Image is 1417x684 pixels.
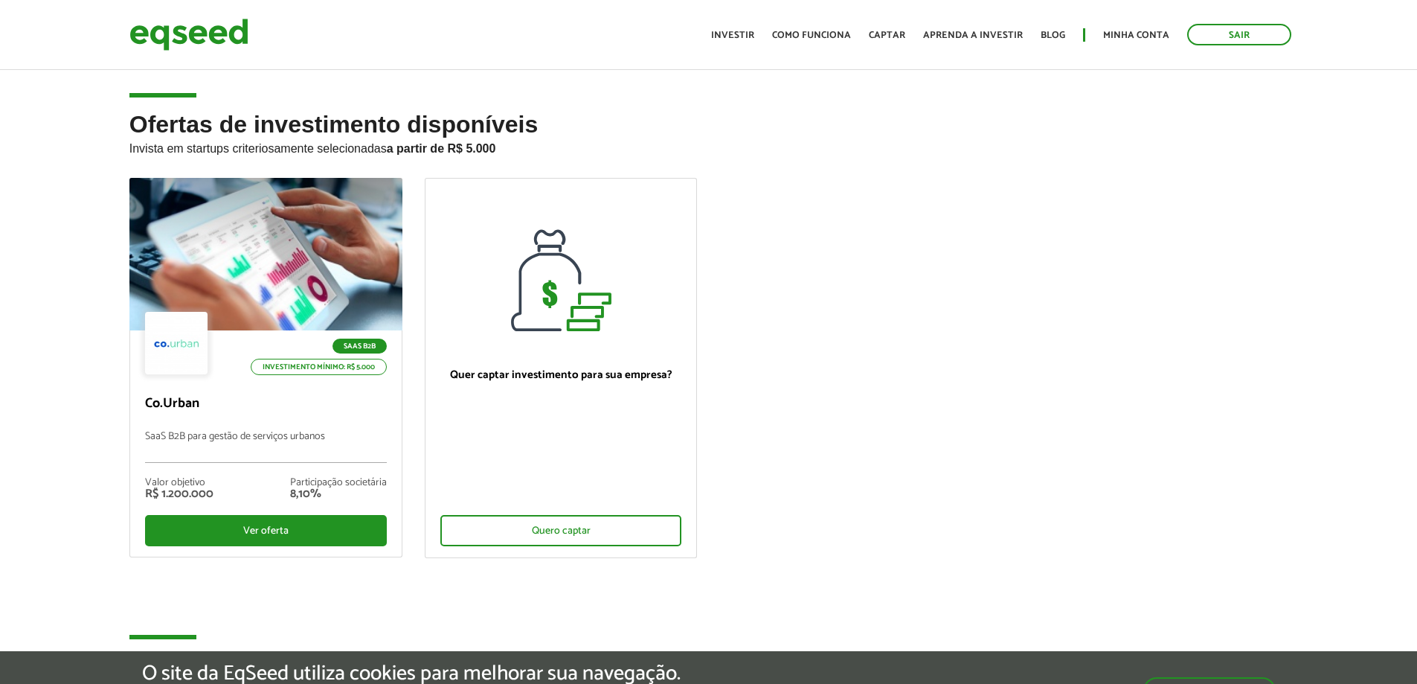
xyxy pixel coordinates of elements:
[711,31,754,40] a: Investir
[923,31,1023,40] a: Aprenda a investir
[145,396,387,412] p: Co.Urban
[387,142,496,155] strong: a partir de R$ 5.000
[145,431,387,463] p: SaaS B2B para gestão de serviços urbanos
[290,478,387,488] div: Participação societária
[869,31,905,40] a: Captar
[145,478,213,488] div: Valor objetivo
[1187,24,1291,45] a: Sair
[129,138,1288,156] p: Invista em startups criteriosamente selecionadas
[440,515,682,546] div: Quero captar
[145,488,213,500] div: R$ 1.200.000
[1041,31,1065,40] a: Blog
[332,339,387,354] p: SaaS B2B
[425,178,698,558] a: Quer captar investimento para sua empresa? Quero captar
[145,515,387,546] div: Ver oferta
[129,178,402,557] a: SaaS B2B Investimento mínimo: R$ 5.000 Co.Urban SaaS B2B para gestão de serviços urbanos Valor ob...
[290,488,387,500] div: 8,10%
[1103,31,1169,40] a: Minha conta
[129,15,248,54] img: EqSeed
[129,112,1288,178] h2: Ofertas de investimento disponíveis
[251,359,387,375] p: Investimento mínimo: R$ 5.000
[772,31,851,40] a: Como funciona
[440,368,682,382] p: Quer captar investimento para sua empresa?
